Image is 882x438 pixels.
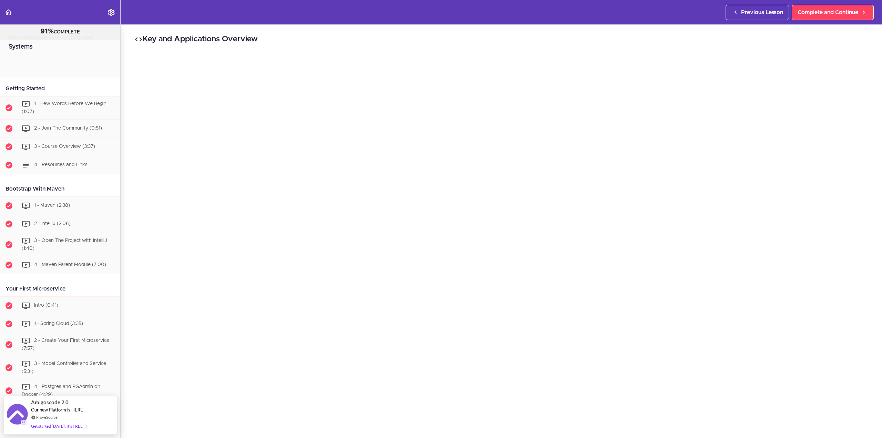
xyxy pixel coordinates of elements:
span: Previous Lesson [741,8,783,17]
span: 4 - Postgres and PGAdmin on Docker (4:29) [22,384,100,397]
a: Complete and Continue [792,5,874,20]
div: Get started [DATE]. It's FREE [31,422,87,430]
span: Complete and Continue [798,8,858,17]
span: Our new Platform is HERE [31,407,83,412]
span: 1 - Few Words Before We Begin (1:07) [22,101,106,114]
img: provesource social proof notification image [7,404,28,426]
span: Intro (0:41) [34,303,58,308]
span: 2 - IntelliJ (2:06) [34,221,71,226]
span: 2 - Create Your First Microservice (7:57) [22,338,109,351]
span: Amigoscode 2.0 [31,398,69,406]
span: 1 - Spring Cloud (3:35) [34,322,83,326]
span: 2 - Join The Community (0:51) [34,126,102,131]
span: 4 - Maven Parent Module (7:00) [34,263,106,267]
span: 3 - Model Controller and Service (5:31) [22,361,106,374]
span: 91% [40,28,54,35]
svg: Settings Menu [107,8,115,17]
svg: Back to course curriculum [4,8,12,17]
span: 3 - Open The Project with IntelliJ (1:40) [22,238,107,251]
a: ProveSource [36,414,58,420]
span: 3 - Course Overview (3:37) [34,144,95,149]
span: 1 - Maven (2:38) [34,203,70,208]
a: Previous Lesson [726,5,789,20]
div: COMPLETE [9,27,112,36]
h2: Key and Applications Overview [134,33,868,45]
span: 4 - Resources and Links [34,162,88,167]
